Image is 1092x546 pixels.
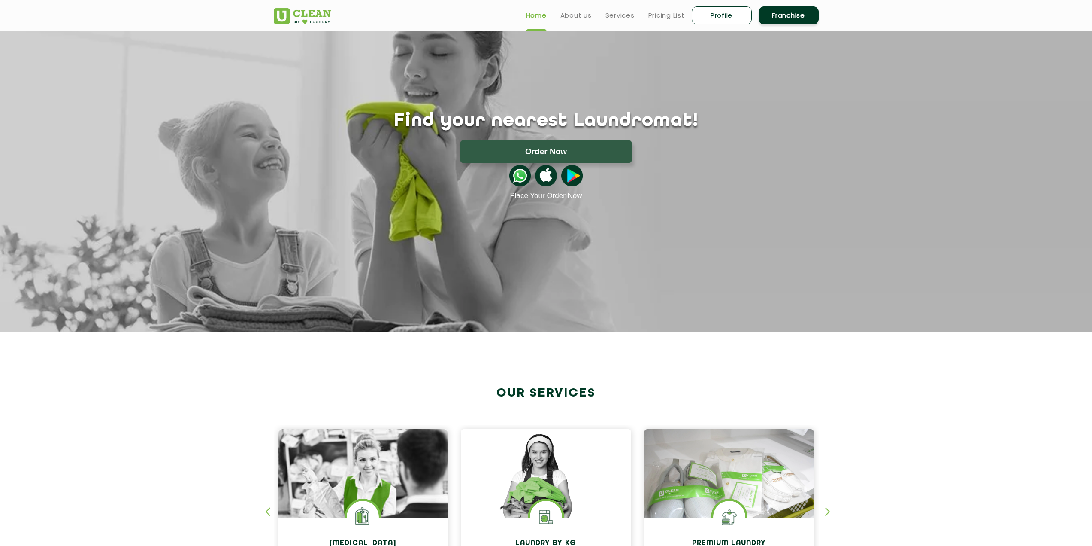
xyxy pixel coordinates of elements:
h2: Our Services [274,386,819,400]
img: laundry done shoes and clothes [644,429,814,543]
img: Shoes Cleaning [713,501,745,533]
a: Place Your Order Now [510,192,582,200]
a: Home [526,10,547,21]
img: a girl with laundry basket [461,429,631,543]
img: UClean Laundry and Dry Cleaning [274,8,331,24]
img: playstoreicon.png [561,165,583,186]
img: laundry washing machine [530,501,562,533]
a: Pricing List [648,10,685,21]
a: Services [605,10,635,21]
button: Order Now [460,140,632,163]
img: apple-icon.png [535,165,557,186]
img: whatsappicon.png [509,165,531,186]
a: About us [560,10,592,21]
a: Profile [692,6,752,24]
img: Laundry Services near me [347,501,379,533]
a: Franchise [759,6,819,24]
h1: Find your nearest Laundromat! [267,110,825,132]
